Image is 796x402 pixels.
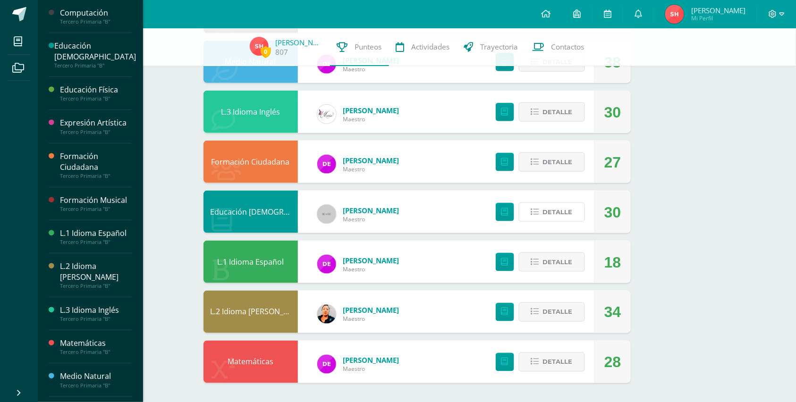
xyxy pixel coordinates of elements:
[317,205,336,224] img: 60x60
[60,261,132,289] a: L.2 Idioma [PERSON_NAME]Tercero Primaria "B"
[60,173,132,179] div: Tercero Primaria "B"
[317,255,336,274] img: a2d025f027ecaaf10809de5963d4112f.png
[317,155,336,174] img: a2d025f027ecaaf10809de5963d4112f.png
[60,84,132,95] div: Educación Física
[691,6,745,15] span: [PERSON_NAME]
[54,62,136,69] div: Tercero Primaria "B"
[519,152,585,172] button: Detalle
[60,117,132,128] div: Expresión Artística
[343,206,399,215] span: [PERSON_NAME]
[60,228,132,245] a: L.1 Idioma EspañolTercero Primaria "B"
[60,305,132,316] div: L.3 Idioma Inglés
[604,241,621,284] div: 18
[543,153,573,171] span: Detalle
[60,382,132,389] div: Tercero Primaria "B"
[343,115,399,123] span: Maestro
[60,371,132,382] div: Medio Natural
[330,28,389,66] a: Punteos
[60,261,132,283] div: L.2 Idioma [PERSON_NAME]
[60,18,132,25] div: Tercero Primaria "B"
[412,42,450,52] span: Actividades
[543,353,573,371] span: Detalle
[203,191,298,233] div: Educación Cristiana
[691,14,745,22] span: Mi Perfil
[519,202,585,222] button: Detalle
[60,84,132,102] a: Educación FísicaTercero Primaria "B"
[276,38,323,47] a: [PERSON_NAME]
[60,228,132,239] div: L.1 Idioma Español
[343,265,399,273] span: Maestro
[250,37,269,56] img: 85eae72d3e941af0bf7a8e347557fbb8.png
[60,349,132,355] div: Tercero Primaria "B"
[60,151,132,173] div: Formación Ciudadana
[604,91,621,134] div: 30
[525,28,592,66] a: Contactos
[203,141,298,183] div: Formación Ciudadana
[60,117,132,135] a: Expresión ArtísticaTercero Primaria "B"
[54,41,136,62] div: Educación [DEMOGRAPHIC_DATA]
[519,302,585,322] button: Detalle
[543,203,573,221] span: Detalle
[519,102,585,122] button: Detalle
[54,41,136,69] a: Educación [DEMOGRAPHIC_DATA]Tercero Primaria "B"
[60,239,132,245] div: Tercero Primaria "B"
[604,291,621,334] div: 34
[203,341,298,383] div: Matemáticas
[543,303,573,321] span: Detalle
[60,371,132,388] a: Medio NaturalTercero Primaria "B"
[60,305,132,322] a: L.3 Idioma InglésTercero Primaria "B"
[203,291,298,333] div: L.2 Idioma Maya Kaqchikel
[60,151,132,179] a: Formación CiudadanaTercero Primaria "B"
[665,5,684,24] img: 85eae72d3e941af0bf7a8e347557fbb8.png
[60,129,132,135] div: Tercero Primaria "B"
[481,42,518,52] span: Trayectoria
[343,165,399,173] span: Maestro
[343,215,399,223] span: Maestro
[343,356,399,365] span: [PERSON_NAME]
[604,341,621,384] div: 28
[343,106,399,115] span: [PERSON_NAME]
[276,47,288,57] a: 807
[60,8,132,25] a: ComputaciónTercero Primaria "B"
[551,42,584,52] span: Contactos
[543,253,573,271] span: Detalle
[543,103,573,121] span: Detalle
[60,338,132,349] div: Matemáticas
[343,365,399,373] span: Maestro
[604,191,621,234] div: 30
[355,42,382,52] span: Punteos
[203,241,298,283] div: L.1 Idioma Español
[60,8,132,18] div: Computación
[317,355,336,374] img: a2d025f027ecaaf10809de5963d4112f.png
[60,338,132,355] a: MatemáticasTercero Primaria "B"
[457,28,525,66] a: Trayectoria
[343,256,399,265] span: [PERSON_NAME]
[519,252,585,272] button: Detalle
[343,156,399,165] span: [PERSON_NAME]
[60,283,132,289] div: Tercero Primaria "B"
[60,195,132,212] a: Formación MusicalTercero Primaria "B"
[60,206,132,212] div: Tercero Primaria "B"
[60,195,132,206] div: Formación Musical
[519,352,585,372] button: Detalle
[60,316,132,322] div: Tercero Primaria "B"
[261,46,271,58] span: 0
[343,315,399,323] span: Maestro
[60,95,132,102] div: Tercero Primaria "B"
[343,65,399,73] span: Maestro
[203,91,298,133] div: L.3 Idioma Inglés
[317,105,336,124] img: f0f6954b1d458a88ada85a20aff75f4b.png
[389,28,457,66] a: Actividades
[343,306,399,315] span: [PERSON_NAME]
[604,141,621,184] div: 27
[317,305,336,324] img: ffe39e75f843746d97afd4c168d281f7.png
